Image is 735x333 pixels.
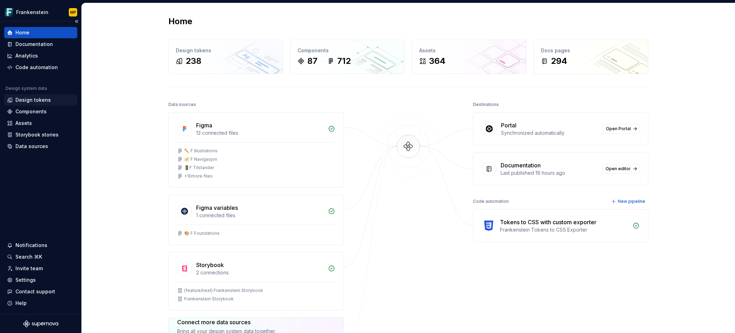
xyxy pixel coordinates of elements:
span: Open Portal [606,126,631,132]
div: Frankenstein [16,9,48,16]
a: Storybook stories [4,129,77,140]
a: Components87712 [290,40,405,74]
div: Documentation [501,161,541,169]
a: Assets364 [412,40,527,74]
div: 712 [337,55,351,67]
a: Settings [4,274,77,286]
button: Collapse sidebar [72,16,81,26]
div: Search ⌘K [15,253,42,260]
div: (feature/next) Frankenstein Storybook [184,288,263,293]
button: FrankensteinMP [1,5,80,20]
div: Data sources [168,100,196,109]
a: Storybook2 connections(feature/next) Frankenstein StorybookFrankenstein Storybook [168,252,344,311]
a: Design tokens [4,94,77,106]
a: Figma13 connected files✏️ F Illustrations🧭 F Navigasjon🚦F Tilstander+10more files [168,112,344,188]
div: Frankenstein Tokens to CSS Exporter [500,226,628,233]
div: Destinations [473,100,499,109]
div: 294 [551,55,567,67]
div: Assets [15,120,32,127]
div: 2 connections [196,269,324,276]
a: Code automation [4,62,77,73]
div: Help [15,300,27,307]
h2: Home [168,16,192,27]
div: Frankenstein Storybook [184,296,234,302]
div: 🚦F Tilstander [184,165,214,171]
button: New pipeline [609,197,648,206]
a: Docs pages294 [534,40,648,74]
div: 1 connected files [196,212,324,219]
div: Code automation [15,64,58,71]
div: Invite team [15,265,43,272]
div: Last published 19 hours ago [501,169,598,177]
div: Design tokens [176,47,276,54]
div: Code automation [473,197,509,206]
span: New pipeline [618,199,645,204]
div: 🎨 F Foundations [184,231,220,236]
div: Connect more data sources [177,318,276,326]
span: Open editor [606,166,631,172]
div: Assets [419,47,519,54]
a: Documentation [4,39,77,50]
div: Storybook stories [15,131,59,138]
div: Design system data [6,86,47,91]
a: Invite team [4,263,77,274]
a: Components [4,106,77,117]
button: Contact support [4,286,77,297]
div: Docs pages [541,47,641,54]
div: 🧭 F Navigasjon [184,156,217,162]
div: ✏️ F Illustrations [184,148,218,154]
div: Analytics [15,52,38,59]
div: Components [15,108,47,115]
a: Figma variables1 connected files🎨 F Foundations [168,195,344,245]
div: 13 connected files [196,129,324,136]
a: Home [4,27,77,38]
button: Search ⌘K [4,251,77,262]
div: Settings [15,277,36,284]
a: Analytics [4,50,77,61]
svg: Supernova Logo [23,320,58,327]
div: Figma [196,121,212,129]
button: Help [4,298,77,309]
a: Open Portal [603,124,640,134]
div: Portal [501,121,516,129]
div: 238 [186,55,201,67]
div: Contact support [15,288,55,295]
div: MP [70,9,76,15]
div: Home [15,29,29,36]
a: Assets [4,118,77,129]
div: Storybook [196,261,224,269]
div: Figma variables [196,204,238,212]
div: Notifications [15,242,47,249]
div: Synchronized automatically [501,129,599,136]
div: Documentation [15,41,53,48]
div: 364 [429,55,446,67]
a: Data sources [4,141,77,152]
a: Design tokens238 [168,40,283,74]
div: Design tokens [15,96,51,104]
div: + 10 more files [184,173,213,179]
button: Notifications [4,240,77,251]
div: Data sources [15,143,48,150]
a: Open editor [602,164,640,174]
img: d720e2f0-216c-474b-bea5-031157028467.png [5,8,13,16]
div: Components [298,47,397,54]
div: 87 [307,55,318,67]
div: Tokens to CSS with custom exporter [500,218,596,226]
